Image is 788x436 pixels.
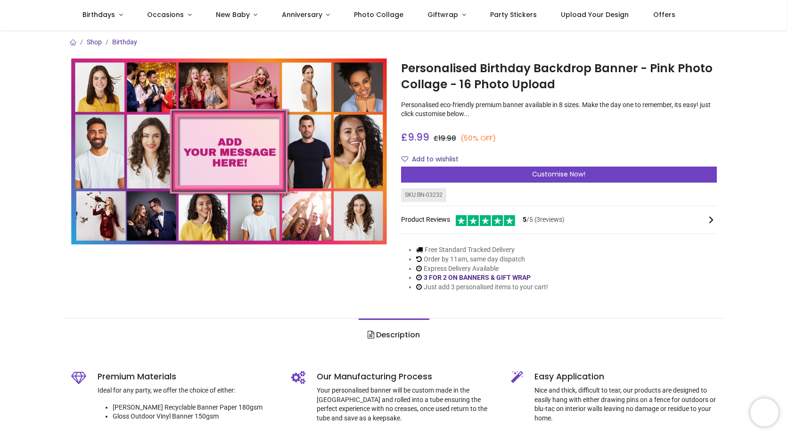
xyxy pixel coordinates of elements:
[401,130,429,144] span: £
[82,10,115,19] span: Birthdays
[434,134,456,143] span: £
[534,386,717,423] p: Nice and thick, difficult to tear, our products are designed to easily hang with either drawing p...
[653,10,675,19] span: Offers
[427,10,458,19] span: Giftwrap
[402,156,408,162] i: Add to wishlist
[401,60,717,93] h1: Personalised Birthday Backdrop Banner - Pink Photo Collage - 16 Photo Upload
[523,215,565,225] span: /5 ( 3 reviews)
[401,101,717,119] p: Personalised eco-friendly premium banner available in 8 sizes. Make the day one to remember, its ...
[317,386,497,423] p: Your personalised banner will be custom made in the [GEOGRAPHIC_DATA] and rolled into a tube ensu...
[438,134,456,143] span: 19.98
[401,214,717,226] div: Product Reviews
[401,151,467,168] button: Add to wishlistAdd to wishlist
[532,169,585,179] span: Customise Now!
[750,398,779,427] iframe: Brevo live chat
[416,245,548,255] li: Free Standard Tracked Delivery
[408,130,429,144] span: 9.99
[98,386,277,395] p: Ideal for any party, we offer the choice of either:
[282,10,322,19] span: Anniversary
[416,264,548,274] li: Express Delivery Available
[87,38,102,46] a: Shop
[71,59,387,244] img: Personalised Birthday Backdrop Banner - Pink Photo Collage - 16 Photo Upload
[416,283,548,292] li: Just add 3 personalised items to your cart!
[490,10,537,19] span: Party Stickers
[216,10,250,19] span: New Baby
[359,319,429,352] a: Description
[460,134,496,143] small: (50% OFF)
[416,255,548,264] li: Order by 11am, same day dispatch
[98,371,277,383] h5: Premium Materials
[354,10,403,19] span: Photo Collage
[401,188,446,202] div: SKU: BN-03232
[112,38,137,46] a: Birthday
[317,371,497,383] h5: Our Manufacturing Process
[113,403,277,412] li: [PERSON_NAME] Recyclable Banner Paper 180gsm
[113,412,277,421] li: Gloss Outdoor Vinyl Banner 150gsm
[534,371,717,383] h5: Easy Application
[523,216,526,223] span: 5
[561,10,629,19] span: Upload Your Design
[147,10,184,19] span: Occasions
[424,274,531,281] a: 3 FOR 2 ON BANNERS & GIFT WRAP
